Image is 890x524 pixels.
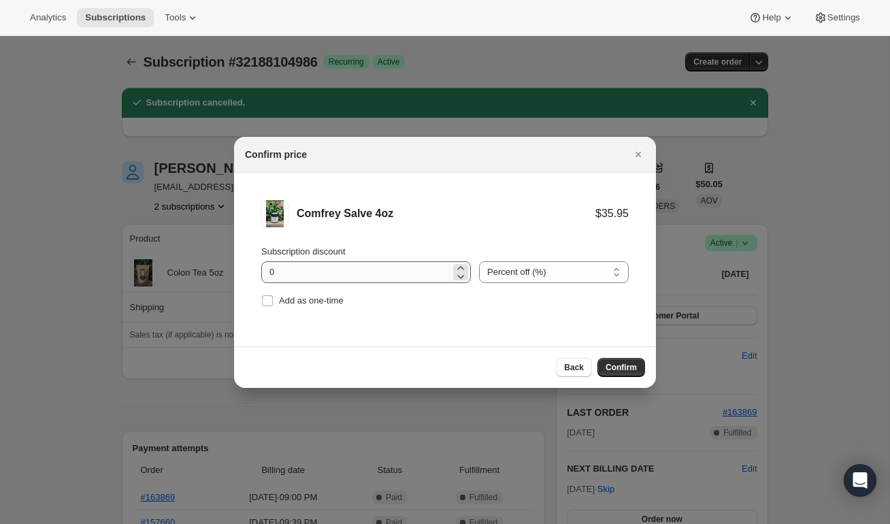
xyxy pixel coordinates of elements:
[740,8,802,27] button: Help
[827,12,860,23] span: Settings
[597,358,645,377] button: Confirm
[77,8,154,27] button: Subscriptions
[806,8,868,27] button: Settings
[556,358,592,377] button: Back
[165,12,186,23] span: Tools
[762,12,780,23] span: Help
[22,8,74,27] button: Analytics
[606,362,637,373] span: Confirm
[844,464,876,497] div: Open Intercom Messenger
[261,246,346,257] span: Subscription discount
[30,12,66,23] span: Analytics
[85,12,146,23] span: Subscriptions
[245,148,307,161] h2: Confirm price
[629,145,648,164] button: Close
[156,8,208,27] button: Tools
[279,295,344,306] span: Add as one-time
[297,207,595,220] div: Comfrey Salve 4oz
[595,207,629,220] div: $35.95
[564,362,584,373] span: Back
